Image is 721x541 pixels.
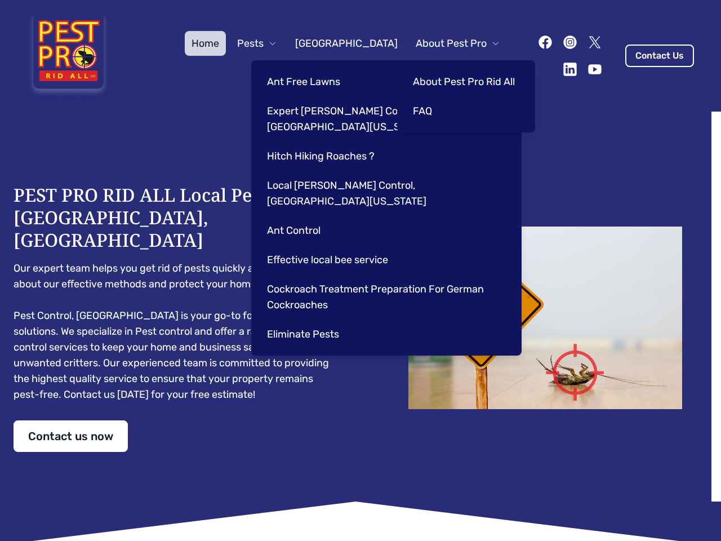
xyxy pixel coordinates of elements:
button: Pests [230,31,284,56]
button: About Pest Pro [409,31,507,56]
a: Local [PERSON_NAME] Control, [GEOGRAPHIC_DATA][US_STATE] [260,173,508,214]
a: Cockroach Treatment Preparation For German Cockroaches [260,277,508,317]
a: Contact us now [14,420,128,452]
a: Home [185,31,226,56]
img: Pest Pro Rid All [27,14,110,98]
span: About Pest Pro [416,36,487,51]
img: Dead cockroach on floor with caution sign pest control [383,227,707,409]
h1: PEST PRO RID ALL Local Pest Control [GEOGRAPHIC_DATA], [GEOGRAPHIC_DATA] [14,184,338,251]
a: Ant Free Lawns [260,69,508,94]
a: Blog [417,56,451,81]
span: Pests [237,36,264,51]
a: Hitch Hiking Roaches ? [260,144,508,168]
a: Eliminate Pests [260,322,508,347]
a: Contact Us [625,45,694,67]
a: Expert [PERSON_NAME] Control Services in [GEOGRAPHIC_DATA][US_STATE] [260,99,508,139]
a: [GEOGRAPHIC_DATA] [288,31,404,56]
pre: Our expert team helps you get rid of pests quickly and safely. Learn about our effective methods ... [14,260,338,402]
button: Pest Control Community B2B [248,56,412,81]
a: Effective local bee service [260,247,508,272]
a: FAQ [406,99,522,123]
a: Ant Control [260,218,508,243]
a: About Pest Pro Rid All [406,69,522,94]
a: Contact [456,56,507,81]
